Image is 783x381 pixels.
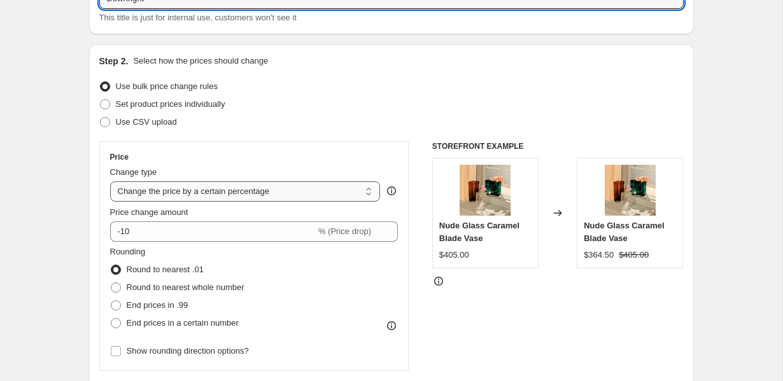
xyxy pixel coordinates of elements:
[99,13,297,22] span: This title is just for internal use, customers won't see it
[110,221,316,242] input: -15
[110,167,157,177] span: Change type
[110,207,188,217] span: Price change amount
[127,318,239,328] span: End prices in a certain number
[439,249,469,261] div: $405.00
[133,55,268,67] p: Select how the prices should change
[584,221,664,243] span: Nude Glass Caramel Blade Vase
[110,247,146,256] span: Rounding
[127,265,204,274] span: Round to nearest .01
[619,249,649,261] strike: $405.00
[432,141,684,151] h6: STOREFRONT EXAMPLE
[116,81,218,91] span: Use bulk price change rules
[584,249,614,261] div: $364.50
[110,152,129,162] h3: Price
[605,165,656,216] img: Blade_Vase_Regular_Blade_Vase_Tall_Opti_Vase_Tall_1100x_e5a28857-616b-47fd-ba01-f39fbd143ba7_80x.jpg
[439,221,519,243] span: Nude Glass Caramel Blade Vase
[385,184,398,197] div: help
[99,55,129,67] h2: Step 2.
[127,346,249,356] span: Show rounding direction options?
[116,99,225,109] span: Set product prices individually
[460,165,511,216] img: Blade_Vase_Regular_Blade_Vase_Tall_Opti_Vase_Tall_1100x_e5a28857-616b-47fd-ba01-f39fbd143ba7_80x.jpg
[127,282,244,292] span: Round to nearest whole number
[318,226,371,236] span: % (Price drop)
[116,117,177,127] span: Use CSV upload
[127,300,188,310] span: End prices in .99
